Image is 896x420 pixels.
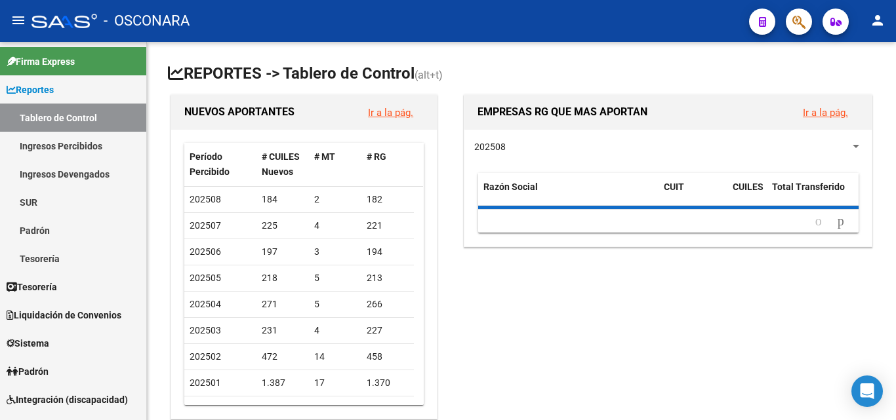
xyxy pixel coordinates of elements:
[262,375,304,391] div: 1.387
[483,181,538,192] span: Razón Social
[367,244,409,259] div: 194
[314,375,356,391] div: 17
[314,349,356,364] div: 14
[10,12,26,28] mat-icon: menu
[7,392,128,407] span: Integración (discapacidad)
[190,246,221,257] span: 202506
[767,173,859,216] datatable-header-cell: Total Transferido
[733,181,764,192] span: CUILES
[803,107,848,119] a: Ir a la pág.
[474,142,506,152] span: 202508
[262,192,304,207] div: 184
[368,107,413,119] a: Ir a la pág.
[262,402,304,417] div: 805
[262,151,300,177] span: # CUILES Nuevos
[727,173,767,216] datatable-header-cell: CUILES
[851,375,883,407] div: Open Intercom Messenger
[367,218,409,233] div: 221
[832,214,850,229] a: go to next page
[367,192,409,207] div: 182
[190,273,221,283] span: 202505
[184,143,256,186] datatable-header-cell: Período Percibido
[262,297,304,312] div: 271
[314,192,356,207] div: 2
[314,402,356,417] div: 88
[367,271,409,286] div: 213
[314,218,356,233] div: 4
[262,349,304,364] div: 472
[262,218,304,233] div: 225
[314,271,356,286] div: 5
[190,299,221,309] span: 202504
[659,173,727,216] datatable-header-cell: CUIT
[168,63,875,86] h1: REPORTES -> Tablero de Control
[262,323,304,338] div: 231
[314,297,356,312] div: 5
[367,402,409,417] div: 717
[367,349,409,364] div: 458
[190,220,221,231] span: 202507
[256,143,309,186] datatable-header-cell: # CUILES Nuevos
[870,12,886,28] mat-icon: person
[415,69,443,81] span: (alt+t)
[314,244,356,259] div: 3
[190,404,221,414] span: 202412
[478,105,647,118] span: EMPRESAS RG QUE MAS APORTAN
[190,377,221,388] span: 202501
[367,323,409,338] div: 227
[190,325,221,335] span: 202503
[367,151,386,162] span: # RG
[262,271,304,286] div: 218
[7,280,57,294] span: Tesorería
[361,143,414,186] datatable-header-cell: # RG
[367,375,409,391] div: 1.370
[7,308,121,322] span: Liquidación de Convenios
[7,83,54,97] span: Reportes
[314,323,356,338] div: 4
[190,351,221,362] span: 202502
[7,336,49,351] span: Sistema
[664,181,684,192] span: CUIT
[184,105,295,118] span: NUEVOS APORTANTES
[367,297,409,312] div: 266
[7,364,49,379] span: Padrón
[357,100,424,124] button: Ir a la pág.
[809,214,828,229] a: go to previous page
[104,7,190,35] span: - OSCONARA
[190,194,221,204] span: 202508
[478,173,659,216] datatable-header-cell: Razón Social
[314,151,335,162] span: # MT
[190,151,230,177] span: Período Percibido
[792,100,859,124] button: Ir a la pág.
[309,143,361,186] datatable-header-cell: # MT
[7,54,75,69] span: Firma Express
[772,181,845,192] span: Total Transferido
[262,244,304,259] div: 197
